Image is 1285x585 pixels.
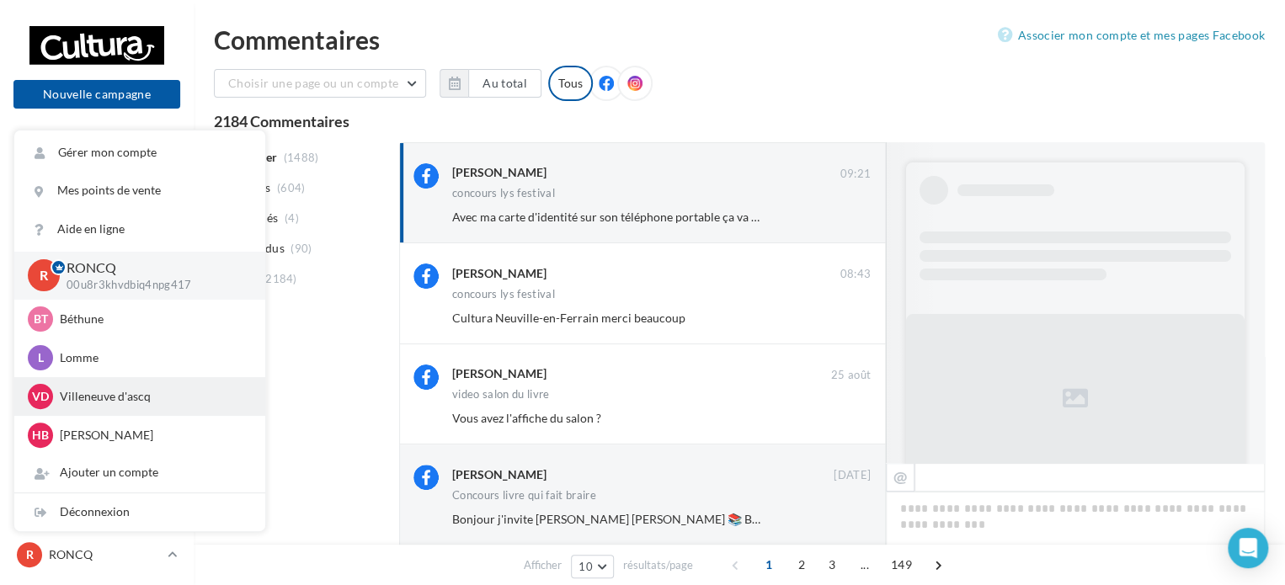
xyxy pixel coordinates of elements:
div: concours lys festival [452,289,555,300]
p: [PERSON_NAME] [60,427,245,444]
span: Vous avez l'affiche du salon ? [452,411,601,425]
span: Vd [32,388,49,405]
span: Afficher [524,557,562,573]
span: Bonjour j'invite [PERSON_NAME] [PERSON_NAME] 📚 Bonne journée 😊 [452,512,838,526]
span: 09:21 [840,167,871,182]
span: R [40,266,48,285]
span: 1 [755,551,782,578]
span: 10 [579,560,593,573]
a: R RONCQ [13,539,180,571]
a: Associer mon compte et mes pages Facebook [998,25,1265,45]
span: 25 août [831,368,871,383]
div: Ajouter un compte [14,454,265,492]
div: Concours livre qui fait braire [452,490,596,501]
span: Avec ma carte d'identité sur son téléphone portable ça va aller s'il vous plaît ?Merci d'avance [452,210,931,224]
a: Mes points de vente [14,172,265,210]
span: HB [32,427,49,444]
span: (4) [285,211,299,225]
p: Villeneuve d'ascq [60,388,245,405]
div: 2184 Commentaires [214,114,1265,129]
button: Choisir une page ou un compte [214,69,426,98]
a: Campagnes [10,218,184,253]
a: Gérer mon compte [14,134,265,172]
span: (90) [291,242,312,255]
p: RONCQ [49,546,161,563]
span: R [26,546,34,563]
div: Tous [548,66,593,101]
span: L [38,349,44,366]
div: Déconnexion [14,493,265,531]
div: Open Intercom Messenger [1228,528,1268,568]
button: Au total [440,69,541,98]
span: [DATE] [834,468,871,483]
p: RONCQ [67,258,238,278]
span: 2 [788,551,815,578]
button: Au total [468,69,541,98]
div: video salon du livre [452,389,550,400]
button: Nouvelle campagne [13,80,180,109]
span: 3 [818,551,845,578]
span: Bt [34,311,48,327]
a: Opérations [10,133,184,168]
span: 08:43 [840,267,871,282]
span: (2184) [262,272,297,285]
a: Boîte de réception99+ [10,175,184,211]
span: Choisir une page ou un compte [228,76,398,90]
p: 00u8r3khvdbiq4npg417 [67,278,238,293]
p: Lomme [60,349,245,366]
div: [PERSON_NAME] [452,265,547,282]
span: 149 [884,551,919,578]
span: résultats/page [623,557,693,573]
span: Cultura Neuville-en-Ferrain merci beaucoup [452,311,685,325]
a: Aide en ligne [14,210,265,248]
p: Béthune [60,311,245,327]
span: ... [851,551,878,578]
div: [PERSON_NAME] [452,466,547,483]
span: (604) [277,181,306,194]
a: Calendrier [10,302,184,338]
div: [PERSON_NAME] [452,164,547,181]
button: 10 [571,555,614,578]
div: [PERSON_NAME] [452,365,547,382]
div: Commentaires [214,27,1265,52]
a: Médiathèque [10,260,184,295]
div: concours lys festival [452,188,555,199]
